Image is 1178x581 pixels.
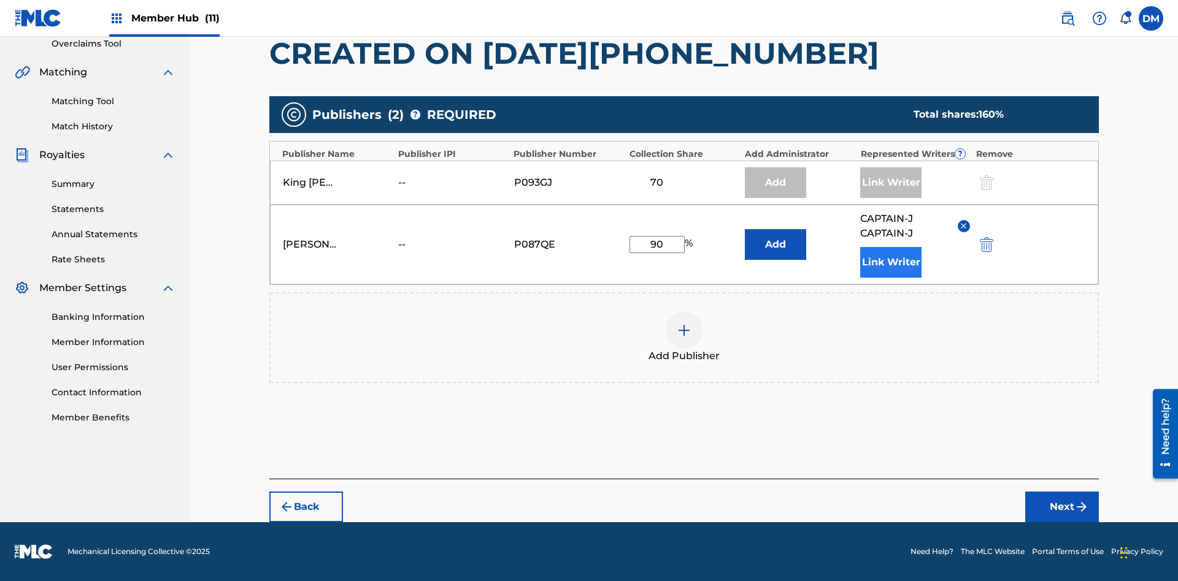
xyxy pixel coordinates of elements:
[52,95,175,108] a: Matching Tool
[312,105,382,124] span: Publishers
[685,236,696,253] span: %
[955,149,965,159] span: ?
[131,11,220,25] span: Member Hub
[861,148,971,161] div: Represented Writers
[1055,6,1080,31] a: Public Search
[677,323,691,338] img: add
[1117,522,1178,581] iframe: Chat Widget
[1111,546,1163,557] a: Privacy Policy
[1120,534,1128,571] div: Drag
[39,65,87,80] span: Matching
[1092,11,1107,26] img: help
[52,37,175,50] a: Overclaims Tool
[427,105,496,124] span: REQUIRED
[52,253,175,266] a: Rate Sheets
[52,228,175,241] a: Annual Statements
[15,148,29,162] img: Royalties
[959,221,968,230] img: remove-from-list-button
[745,148,855,161] div: Add Administrator
[269,492,343,522] button: Back
[514,148,623,161] div: Publisher Number
[860,247,922,278] button: Link Writer
[398,148,508,161] div: Publisher IPI
[976,148,1086,161] div: Remove
[1144,384,1178,485] iframe: Resource Center
[52,386,175,399] a: Contact Information
[1139,6,1163,31] div: User Menu
[52,361,175,374] a: User Permissions
[39,148,85,162] span: Royalties
[52,311,175,324] a: Banking Information
[980,237,993,252] img: 12a2ab48e56ec057fbd8.svg
[745,229,806,260] button: Add
[39,281,126,295] span: Member Settings
[109,11,124,26] img: Top Rightsholders
[15,544,53,559] img: logo
[979,108,1004,120] span: 160 %
[52,336,175,349] a: Member Information
[649,349,720,363] span: Add Publisher
[1119,12,1131,25] div: Notifications
[161,65,175,80] img: expand
[1087,6,1112,31] div: Help
[15,65,30,80] img: Matching
[1060,11,1075,26] img: search
[15,281,29,295] img: Member Settings
[52,178,175,191] a: Summary
[914,107,1074,122] div: Total shares:
[1032,546,1104,557] a: Portal Terms of Use
[629,148,739,161] div: Collection Share
[1025,492,1099,522] button: Next
[52,120,175,133] a: Match History
[67,546,210,557] span: Mechanical Licensing Collective © 2025
[205,12,220,24] span: (11)
[52,203,175,216] a: Statements
[961,546,1025,557] a: The MLC Website
[388,105,404,124] span: ( 2 )
[287,107,301,122] img: publishers
[860,211,948,241] span: CAPTAIN-J CAPTAIN-J
[910,546,953,557] a: Need Help?
[410,110,420,120] span: ?
[52,411,175,424] a: Member Benefits
[279,499,294,514] img: 7ee5dd4eb1f8a8e3ef2f.svg
[282,148,392,161] div: Publisher Name
[1074,499,1089,514] img: f7272a7cc735f4ea7f67.svg
[15,9,62,27] img: MLC Logo
[161,281,175,295] img: expand
[161,148,175,162] img: expand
